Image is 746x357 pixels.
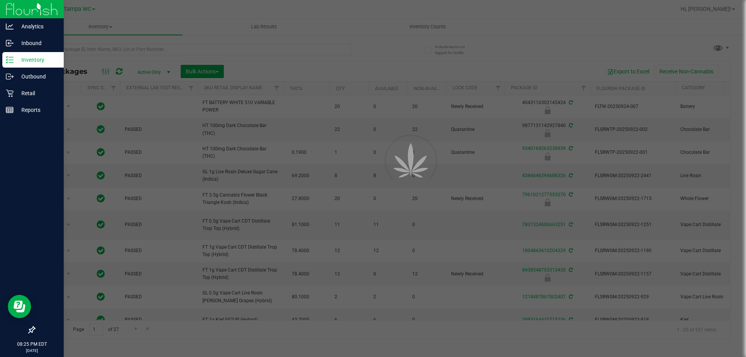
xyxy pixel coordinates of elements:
p: Outbound [14,72,60,81]
p: Inbound [14,38,60,48]
p: Retail [14,89,60,98]
iframe: Resource center [8,295,31,318]
inline-svg: Outbound [6,73,14,80]
inline-svg: Inbound [6,39,14,47]
inline-svg: Reports [6,106,14,114]
p: Inventory [14,55,60,64]
inline-svg: Analytics [6,23,14,30]
inline-svg: Retail [6,89,14,97]
inline-svg: Inventory [6,56,14,64]
p: Reports [14,105,60,115]
p: [DATE] [3,348,60,354]
p: Analytics [14,22,60,31]
p: 08:25 PM EDT [3,341,60,348]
